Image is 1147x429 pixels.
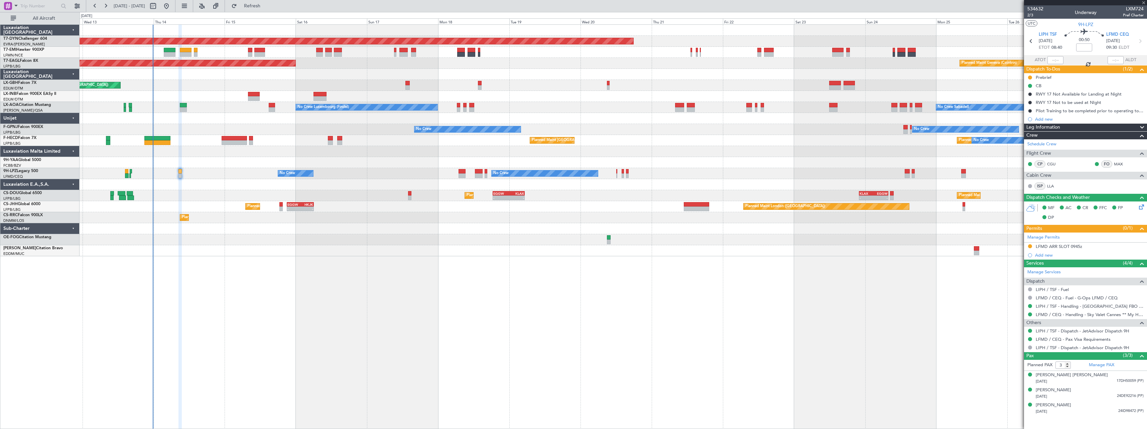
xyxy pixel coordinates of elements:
a: [PERSON_NAME]/QSA [3,108,43,113]
a: LFPB/LBG [3,64,21,69]
span: (0/1) [1123,225,1133,232]
div: Planned Maint [GEOGRAPHIC_DATA] ([GEOGRAPHIC_DATA]) [959,190,1064,200]
div: No Crew [493,168,509,178]
a: CS-JHHGlobal 6000 [3,202,40,206]
div: KLAX [860,191,874,195]
span: CR [1082,205,1088,211]
span: (4/4) [1123,260,1133,267]
span: T7-EAGL [3,59,20,63]
span: CS-RRC [3,213,18,217]
div: CP [1034,160,1045,168]
span: LX-AOA [3,103,19,107]
span: T7-EMI [3,48,16,52]
a: DNMM/LOS [3,218,24,223]
a: LIPH / TSF - Fuel [1036,287,1069,292]
div: EGGW [287,202,300,206]
a: LFMD/CEQ [3,174,23,179]
div: - [860,196,874,200]
span: FP [1118,205,1123,211]
span: DP [1048,214,1054,221]
span: 24ID98472 (PP) [1118,408,1144,414]
span: Crew [1026,132,1038,139]
div: - [287,207,300,211]
div: Prebrief [1036,75,1051,80]
span: ALDT [1125,57,1136,63]
span: ETOT [1039,44,1050,51]
a: MAX [1114,161,1129,167]
a: EDLW/DTM [3,86,23,91]
div: Planned Maint [GEOGRAPHIC_DATA] ([GEOGRAPHIC_DATA]) [467,190,572,200]
div: No Crew Luxembourg (Findel) [297,102,349,112]
a: LFMD / CEQ - Handling - Sky Valet Cannes ** My Handling**LFMD / CEQ [1036,312,1144,317]
span: Dispatch To-Dos [1026,65,1060,73]
span: [DATE] [1039,38,1052,44]
div: Sat 16 [296,18,367,24]
a: CS-RRCFalcon 900LX [3,213,43,217]
a: 9H-YAAGlobal 5000 [3,158,41,162]
button: UTC [1026,20,1037,26]
div: Underway [1075,9,1097,16]
a: [PERSON_NAME]Citation Bravo [3,246,63,250]
a: LFPB/LBG [3,207,21,212]
a: LIPH / TSF - Handling - [GEOGRAPHIC_DATA] FBO - Delta Aerotaxi LIPH / TSF [1036,303,1144,309]
span: [DATE] [1036,379,1047,384]
span: 9H-LPZ [1078,21,1093,28]
div: - [874,196,888,200]
span: 9H-LPZ [3,169,17,173]
div: Tue 26 [1007,18,1078,24]
a: LX-AOACitation Mustang [3,103,51,107]
div: EGGW [874,191,888,195]
div: No Crew [280,168,295,178]
label: Planned PAX [1027,362,1052,369]
span: (1/2) [1123,65,1133,73]
div: HKJK [300,202,313,206]
div: No Crew [914,124,929,134]
a: LFPB/LBG [3,196,21,201]
span: LX-GBH [3,81,18,85]
span: [DATE] - [DATE] [114,3,145,9]
span: ATOT [1035,57,1046,63]
span: 2/3 [1027,12,1043,18]
span: LIPH TSF [1039,31,1057,38]
a: LFPB/LBG [3,141,21,146]
span: CS-JHH [3,202,18,206]
a: LLA [1047,183,1062,189]
span: [DATE] [1036,394,1047,399]
div: Planned Maint [GEOGRAPHIC_DATA] ([GEOGRAPHIC_DATA]) [959,135,1064,145]
div: Add new [1035,252,1144,258]
div: - [493,196,509,200]
a: EDDM/MUC [3,251,24,256]
div: EGGW [493,191,509,195]
div: Pilot Training to be completed prior to operating to LFMD [1036,108,1144,114]
a: LX-GBHFalcon 7X [3,81,36,85]
div: ISP [1034,182,1045,190]
span: (3/3) [1123,352,1133,359]
span: Refresh [238,4,266,8]
span: Cabin Crew [1026,172,1051,179]
a: F-HECDFalcon 7X [3,136,36,140]
a: LFMD / CEQ - Pax Visa Requirements [1036,336,1111,342]
button: All Aircraft [7,13,73,24]
a: OE-FOGCitation Mustang [3,235,51,239]
span: LFMD CEQ [1106,31,1129,38]
div: CB [1036,83,1041,89]
div: [DATE] [81,13,92,19]
input: Trip Number [20,1,59,11]
div: Sun 17 [367,18,438,24]
span: OE-FOG [3,235,19,239]
div: Wed 13 [83,18,154,24]
span: Permits [1026,225,1042,233]
div: Planned Maint [GEOGRAPHIC_DATA] ([GEOGRAPHIC_DATA]) [247,201,353,211]
div: Mon 18 [438,18,509,24]
a: LX-INBFalcon 900EX EASy II [3,92,56,96]
span: [DATE] [1106,38,1120,44]
button: Refresh [228,1,268,11]
div: Planned Maint London ([GEOGRAPHIC_DATA]) [745,201,825,211]
a: Schedule Crew [1027,141,1056,148]
span: FFC [1099,205,1107,211]
span: LXM724 [1123,5,1144,12]
div: Fri 15 [225,18,296,24]
span: 534632 [1027,5,1043,12]
a: LIPH / TSF - Dispatch - JetAdvisor Dispatch 9H [1036,328,1129,334]
a: EVRA/[PERSON_NAME] [3,42,45,47]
